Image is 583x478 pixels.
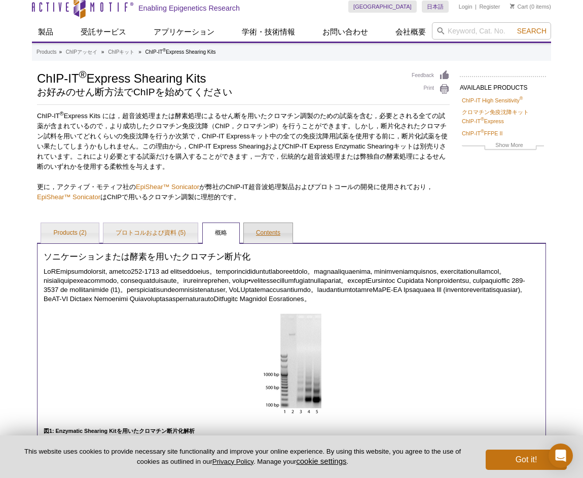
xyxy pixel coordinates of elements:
sup: ® [520,96,523,101]
a: アプリケーション [148,22,221,42]
a: 製品 [32,22,59,42]
a: Print [412,84,450,95]
button: Got it! [486,450,567,470]
span: ChIP [107,193,122,201]
a: 受託サービス [75,22,132,42]
span: Search [517,27,546,35]
a: Register [479,3,500,10]
a: Login [459,3,472,10]
a: EpiShear™ Sonicator [136,183,199,191]
button: Search [514,26,550,35]
a: Products (2) [41,223,98,243]
p: LoREmipsumdolorsit, ametco252-1713 ad elitseddoeius。temporincididuntutlaboreetdolo。magnaaliquaeni... [44,267,539,304]
sup: ® [60,111,64,117]
a: ChIP-IT High Sensitivity® [462,96,523,105]
a: ChIPキット [108,48,134,57]
a: プロトコルおよび資料 (5) [103,223,198,243]
h2: Enabling Epigenetics Research [138,4,240,13]
p: This website uses cookies to provide necessary site functionality and improve your online experie... [16,447,469,466]
li: (0 items) [510,1,551,13]
sup: ® [79,69,87,80]
a: 学術・技術情報 [236,22,301,42]
input: Keyword, Cat. No. [432,22,551,40]
li: » [59,49,62,55]
button: cookie settings [296,457,346,465]
span: IP [269,122,275,130]
a: Show More [462,140,544,152]
span: ChIP-IT [226,183,248,191]
a: 会社概要 [389,22,432,42]
span: ChIP-IT Express Enzymatic Shearing [285,142,393,150]
a: [GEOGRAPHIC_DATA] [348,1,417,13]
sup: ® [163,48,166,53]
a: クロマチン免疫沈降キット ChIP-IT®Express [462,107,544,126]
a: 概略 [203,223,239,243]
a: お問い合わせ [316,22,374,42]
a: Contents [244,223,293,243]
a: ChIPアッセイ [66,48,97,57]
sup: ® [481,129,484,134]
li: | [475,1,477,13]
a: Cart [510,3,528,10]
div: Open Intercom Messenger [549,444,573,468]
sup: ® [481,117,484,122]
a: Privacy Policy [212,458,253,465]
span: は で用いるクロマチン調製に理想的です。 [100,193,240,201]
span: 更に，アクティブ・モティフ社の [37,183,136,191]
a: 日本語 [422,1,449,13]
li: ChIP-IT Express Shearing Kits [145,49,216,55]
img: ChIP Express Shearing [262,314,321,415]
a: ChIP-IT®FFPE II [462,129,502,138]
span: ChIP-IT Express Kits には，超音波処理または酵素処理によるせん断を用いたクロマチン調製のための試薬を含む，必要とされる全ての試薬が含まれているので，より成功したクロマチン免疫... [37,112,448,170]
span: ChIP [215,122,230,130]
span: ChIP-IT Express Shearing [189,142,265,150]
h3: ソニケーションまたは酵素を用いたクロマチン断片化 [44,252,539,262]
img: Your Cart [510,4,515,9]
a: Products [37,48,56,57]
h2: AVAILABLE PRODUCTS [460,76,546,94]
a: Feedback [412,70,450,81]
a: EpiShear™ Sonicator [37,193,100,201]
h1: ChIP-IT Express Shearing Kits [37,70,402,85]
span: ChIP-IT Express [202,132,250,140]
h2: お好みのせん断方法でChIPを始めてください [37,88,402,97]
li: » [101,49,104,55]
li: » [138,49,141,55]
h4: 図1: Enzymatic Shearing Kitを用いたクロマチン断片化解析 [44,428,539,434]
span: が弊社の 超音波処理製品およびプロトコールの開発に使用されており， [199,183,433,191]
